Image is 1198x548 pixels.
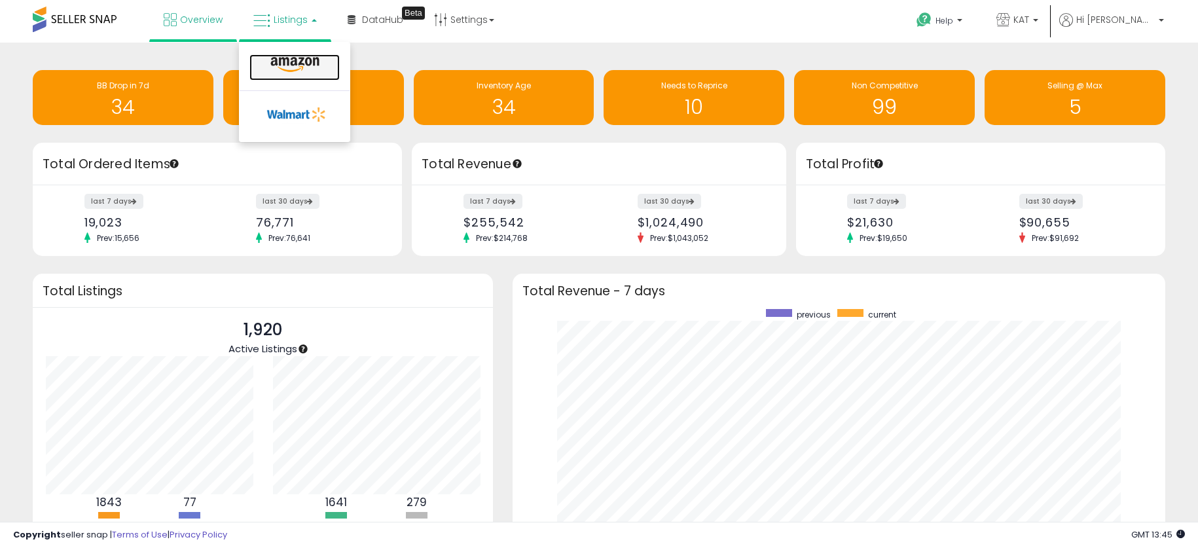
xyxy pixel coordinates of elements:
[297,343,309,355] div: Tooltip anchor
[325,494,347,510] b: 1641
[801,96,968,118] h1: 99
[610,96,778,118] h1: 10
[43,155,392,174] h3: Total Ordered Items
[644,232,715,244] span: Prev: $1,043,052
[97,80,149,91] span: BB Drop in 7d
[638,215,763,229] div: $1,024,490
[806,155,1155,174] h3: Total Profit
[13,528,61,541] strong: Copyright
[797,309,831,320] span: previous
[39,96,207,118] h1: 34
[223,70,404,125] a: BB Price Below Min 131
[1131,528,1185,541] span: 2025-10-6 13:45 GMT
[414,70,594,125] a: Inventory Age 34
[477,80,531,91] span: Inventory Age
[422,155,776,174] h3: Total Revenue
[262,232,317,244] span: Prev: 76,641
[463,194,522,209] label: last 7 days
[638,194,701,209] label: last 30 days
[228,342,297,356] span: Active Listings
[991,96,1159,118] h1: 5
[1047,80,1102,91] span: Selling @ Max
[183,494,196,510] b: 77
[407,494,427,510] b: 279
[1076,13,1155,26] span: Hi [PERSON_NAME]
[362,13,403,26] span: DataHub
[873,158,884,170] div: Tooltip anchor
[256,194,319,209] label: last 30 days
[33,70,213,125] a: BB Drop in 7d 34
[661,80,727,91] span: Needs to Reprice
[13,529,227,541] div: seller snap | |
[180,13,223,26] span: Overview
[847,215,970,229] div: $21,630
[1059,13,1164,43] a: Hi [PERSON_NAME]
[985,70,1165,125] a: Selling @ Max 5
[84,215,208,229] div: 19,023
[1019,215,1142,229] div: $90,655
[274,13,308,26] span: Listings
[170,528,227,541] a: Privacy Policy
[853,232,914,244] span: Prev: $19,650
[852,80,918,91] span: Non Competitive
[90,232,146,244] span: Prev: 15,656
[420,96,588,118] h1: 34
[794,70,975,125] a: Non Competitive 99
[1019,194,1083,209] label: last 30 days
[463,215,589,229] div: $255,542
[604,70,784,125] a: Needs to Reprice 10
[256,215,379,229] div: 76,771
[96,494,122,510] b: 1843
[230,96,397,118] h1: 131
[402,7,425,20] div: Tooltip anchor
[84,194,143,209] label: last 7 days
[906,2,975,43] a: Help
[868,309,896,320] span: current
[847,194,906,209] label: last 7 days
[511,158,523,170] div: Tooltip anchor
[1013,13,1029,26] span: KAT
[228,318,297,342] p: 1,920
[522,286,1155,296] h3: Total Revenue - 7 days
[112,528,168,541] a: Terms of Use
[168,158,180,170] div: Tooltip anchor
[916,12,932,28] i: Get Help
[1025,232,1085,244] span: Prev: $91,692
[43,286,483,296] h3: Total Listings
[935,15,953,26] span: Help
[469,232,534,244] span: Prev: $214,768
